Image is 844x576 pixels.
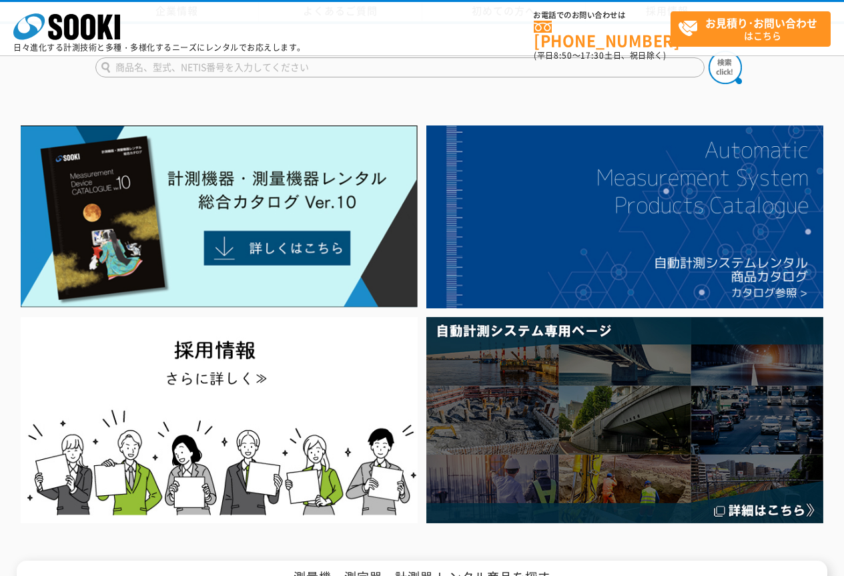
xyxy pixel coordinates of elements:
[678,12,830,45] span: はこちら
[534,21,671,48] a: [PHONE_NUMBER]
[21,125,418,308] img: Catalog Ver10
[534,49,666,61] span: (平日 ～ 土日、祝日除く)
[705,15,817,31] strong: お見積り･お問い合わせ
[426,125,823,309] img: 自動計測システムカタログ
[534,11,671,19] span: お電話でのお問い合わせは
[709,51,742,84] img: btn_search.png
[13,43,306,51] p: 日々進化する計測技術と多種・多様化するニーズにレンタルでお応えします。
[671,11,831,47] a: お見積り･お問い合わせはこちら
[95,57,705,77] input: 商品名、型式、NETIS番号を入力してください
[21,317,418,523] img: SOOKI recruit
[554,49,572,61] span: 8:50
[580,49,604,61] span: 17:30
[426,317,823,523] img: 自動計測システム専用ページ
